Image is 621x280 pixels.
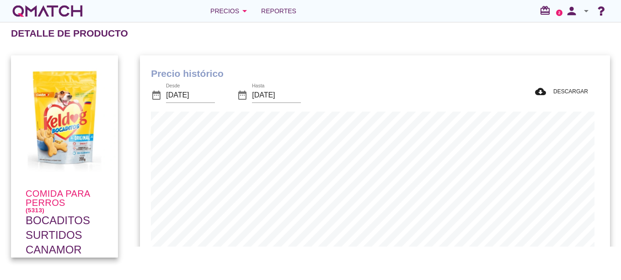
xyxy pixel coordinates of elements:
h6: (5313) [26,207,103,213]
h2: Detalle de producto [11,26,128,41]
span: BOCADITOS SURTIDOS CANAMOR 200G [26,214,90,270]
a: white-qmatch-logo [11,2,84,20]
button: DESCARGAR [528,83,595,100]
span: DESCARGAR [550,87,588,96]
i: arrow_drop_down [239,5,250,16]
i: arrow_drop_down [581,5,592,16]
button: Precios [203,2,257,20]
h1: Precio histórico [151,66,599,81]
i: date_range [151,90,162,101]
h4: Comida para perros [26,189,103,213]
span: Reportes [261,5,296,16]
a: Reportes [257,2,300,20]
text: 2 [558,11,561,15]
input: Desde [166,88,215,102]
i: person [562,5,581,17]
input: Hasta [252,88,301,102]
div: Precios [210,5,250,16]
i: date_range [237,90,248,101]
i: redeem [540,5,554,16]
a: 2 [556,10,562,16]
i: cloud_download [535,86,550,97]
